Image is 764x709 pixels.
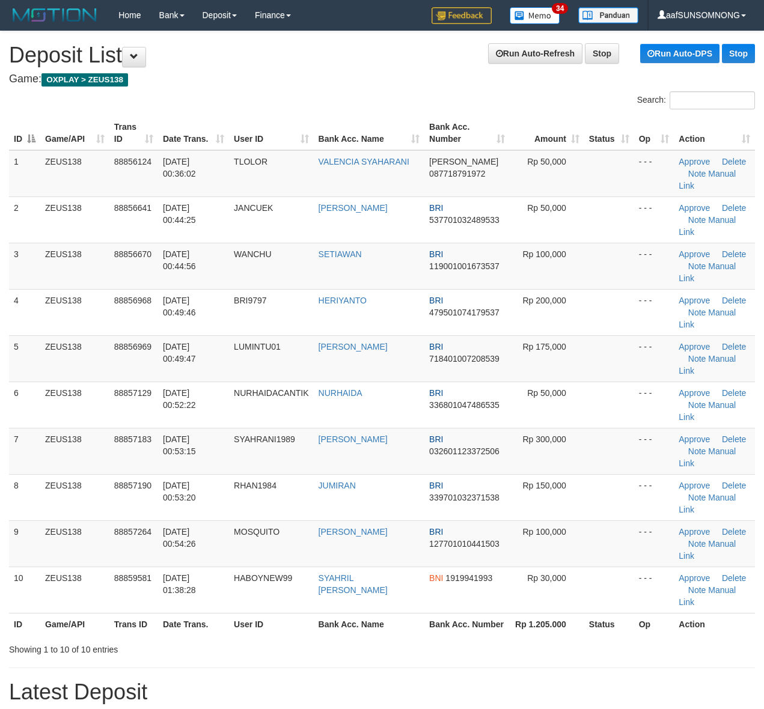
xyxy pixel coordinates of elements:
[679,308,736,329] a: Manual Link
[522,342,566,351] span: Rp 175,000
[688,493,706,502] a: Note
[722,573,746,583] a: Delete
[40,196,109,243] td: ZEUS138
[40,243,109,289] td: ZEUS138
[40,335,109,382] td: ZEUS138
[234,342,281,351] span: LUMINTU01
[40,116,109,150] th: Game/API: activate to sort column ascending
[429,169,485,178] span: Copy 087718791972 to clipboard
[670,91,755,109] input: Search:
[9,567,40,613] td: 10
[688,539,706,549] a: Note
[9,196,40,243] td: 2
[634,196,674,243] td: - - -
[9,613,40,635] th: ID
[578,7,638,23] img: panduan.png
[319,527,388,537] a: [PERSON_NAME]
[634,289,674,335] td: - - -
[522,527,566,537] span: Rp 100,000
[429,354,500,364] span: Copy 718401007208539 to clipboard
[722,388,746,398] a: Delete
[40,289,109,335] td: ZEUS138
[679,261,736,283] a: Manual Link
[429,400,500,410] span: Copy 336801047486535 to clipboard
[679,527,710,537] a: Approve
[679,434,710,444] a: Approve
[527,203,566,213] span: Rp 50,000
[552,3,568,14] span: 34
[114,342,151,351] span: 88856969
[679,342,710,351] a: Approve
[40,520,109,567] td: ZEUS138
[722,44,755,63] a: Stop
[429,388,443,398] span: BRI
[163,296,196,317] span: [DATE] 00:49:46
[9,150,40,197] td: 1
[319,157,409,166] a: VALENCIA SYAHARANI
[163,481,196,502] span: [DATE] 00:53:20
[109,613,158,635] th: Trans ID
[114,481,151,490] span: 88857190
[679,203,710,213] a: Approve
[234,573,292,583] span: HABOYNEW99
[40,613,109,635] th: Game/API
[429,308,500,317] span: Copy 479501074179537 to clipboard
[688,446,706,456] a: Note
[9,520,40,567] td: 9
[634,520,674,567] td: - - -
[679,388,710,398] a: Approve
[9,382,40,428] td: 6
[424,116,510,150] th: Bank Acc. Number: activate to sort column ascending
[234,527,280,537] span: MOSQUITO
[314,116,425,150] th: Bank Acc. Name: activate to sort column ascending
[679,585,736,607] a: Manual Link
[688,585,706,595] a: Note
[158,116,229,150] th: Date Trans.: activate to sort column ascending
[234,296,266,305] span: BRI9797
[158,613,229,635] th: Date Trans.
[429,434,443,444] span: BRI
[9,639,310,656] div: Showing 1 to 10 of 10 entries
[319,296,367,305] a: HERIYANTO
[429,539,500,549] span: Copy 127701010441503 to clipboard
[679,481,710,490] a: Approve
[109,116,158,150] th: Trans ID: activate to sort column ascending
[9,43,755,67] h1: Deposit List
[229,613,313,635] th: User ID
[40,382,109,428] td: ZEUS138
[40,567,109,613] td: ZEUS138
[634,382,674,428] td: - - -
[9,680,755,704] h1: Latest Deposit
[114,203,151,213] span: 88856641
[9,73,755,85] h4: Game:
[314,613,425,635] th: Bank Acc. Name
[114,388,151,398] span: 88857129
[527,573,566,583] span: Rp 30,000
[722,342,746,351] a: Delete
[163,527,196,549] span: [DATE] 00:54:26
[9,474,40,520] td: 8
[319,342,388,351] a: [PERSON_NAME]
[163,203,196,225] span: [DATE] 00:44:25
[640,44,720,63] a: Run Auto-DPS
[688,308,706,317] a: Note
[679,169,736,190] a: Manual Link
[163,573,196,595] span: [DATE] 01:38:28
[722,249,746,259] a: Delete
[163,434,196,456] span: [DATE] 00:53:15
[522,434,566,444] span: Rp 300,000
[510,613,584,635] th: Rp 1.205.000
[674,613,755,635] th: Action
[429,203,443,213] span: BRI
[114,296,151,305] span: 88856968
[319,481,356,490] a: JUMIRAN
[429,249,443,259] span: BRI
[114,157,151,166] span: 88856124
[722,203,746,213] a: Delete
[510,116,584,150] th: Amount: activate to sort column ascending
[234,388,308,398] span: NURHAIDACANTIK
[163,249,196,271] span: [DATE] 00:44:56
[429,296,443,305] span: BRI
[722,434,746,444] a: Delete
[688,354,706,364] a: Note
